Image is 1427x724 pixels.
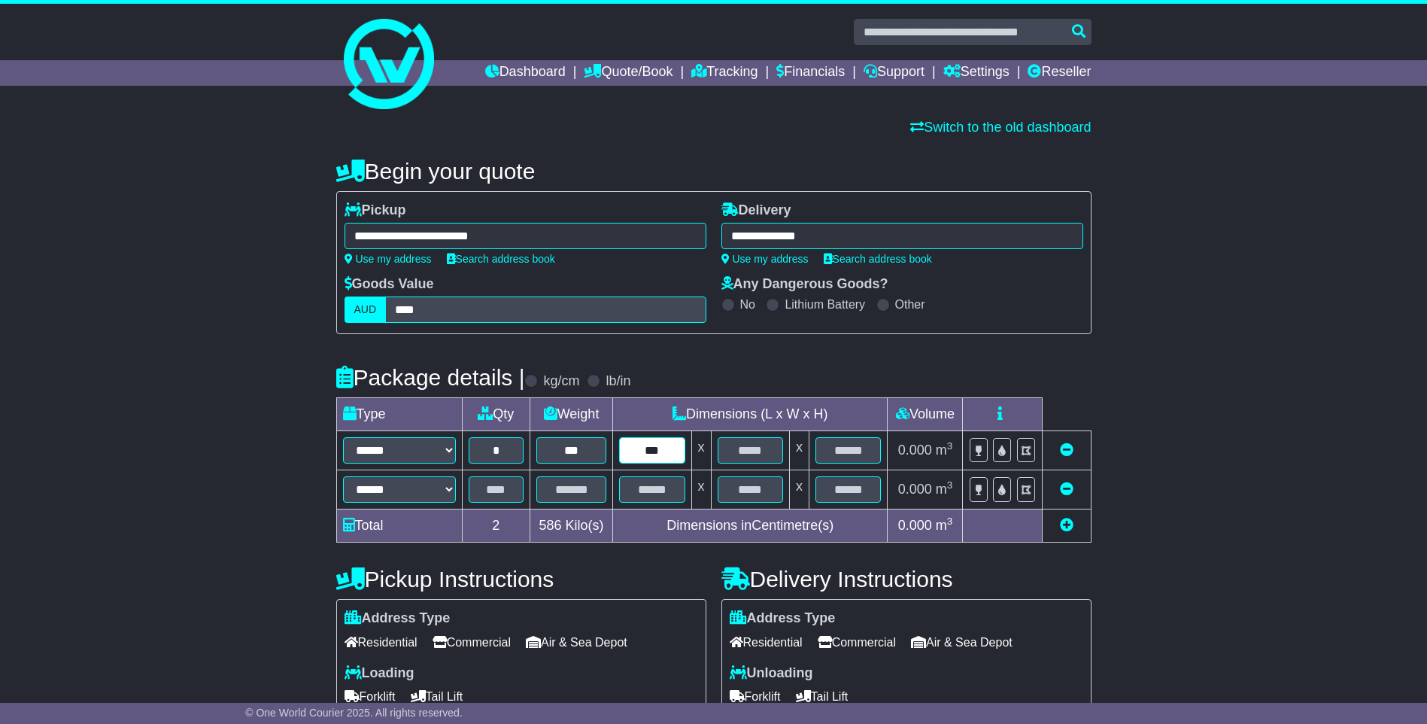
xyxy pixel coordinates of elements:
[730,610,836,627] label: Address Type
[613,510,888,543] td: Dimensions in Centimetre(s)
[888,398,963,431] td: Volume
[245,707,463,719] span: © One World Courier 2025. All rights reserved.
[462,510,530,543] td: 2
[898,518,932,533] span: 0.000
[730,685,781,708] span: Forklift
[584,60,673,86] a: Quote/Book
[721,202,791,219] label: Delivery
[911,631,1013,654] span: Air & Sea Depot
[530,398,613,431] td: Weight
[613,398,888,431] td: Dimensions (L x W x H)
[543,373,579,390] label: kg/cm
[447,253,555,265] a: Search address book
[947,516,953,527] sup: 3
[691,470,711,510] td: x
[691,431,711,470] td: x
[1060,443,1073,458] a: Remove this item
[336,510,462,543] td: Total
[1060,518,1073,533] a: Add new item
[345,297,387,323] label: AUD
[691,60,758,86] a: Tracking
[910,120,1091,135] a: Switch to the old dashboard
[345,202,406,219] label: Pickup
[898,482,932,497] span: 0.000
[530,510,613,543] td: Kilo(s)
[785,297,865,312] label: Lithium Battery
[936,518,953,533] span: m
[936,482,953,497] span: m
[526,631,627,654] span: Air & Sea Depot
[336,398,462,431] td: Type
[345,253,432,265] a: Use my address
[936,443,953,458] span: m
[789,431,809,470] td: x
[818,631,896,654] span: Commercial
[721,567,1092,592] h4: Delivery Instructions
[1028,60,1091,86] a: Reseller
[776,60,845,86] a: Financials
[336,159,1092,184] h4: Begin your quote
[730,631,803,654] span: Residential
[462,398,530,431] td: Qty
[789,470,809,510] td: x
[606,373,630,390] label: lb/in
[730,665,813,682] label: Unloading
[336,365,525,390] h4: Package details |
[539,518,562,533] span: 586
[345,610,451,627] label: Address Type
[740,297,755,312] label: No
[947,440,953,452] sup: 3
[345,276,434,293] label: Goods Value
[824,253,932,265] a: Search address book
[345,685,396,708] span: Forklift
[411,685,463,708] span: Tail Lift
[895,297,925,312] label: Other
[336,567,706,592] h4: Pickup Instructions
[943,60,1010,86] a: Settings
[947,479,953,491] sup: 3
[898,443,932,458] span: 0.000
[433,631,511,654] span: Commercial
[721,276,888,293] label: Any Dangerous Goods?
[721,253,809,265] a: Use my address
[1060,482,1073,497] a: Remove this item
[485,60,566,86] a: Dashboard
[345,631,417,654] span: Residential
[345,665,414,682] label: Loading
[796,685,849,708] span: Tail Lift
[864,60,925,86] a: Support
